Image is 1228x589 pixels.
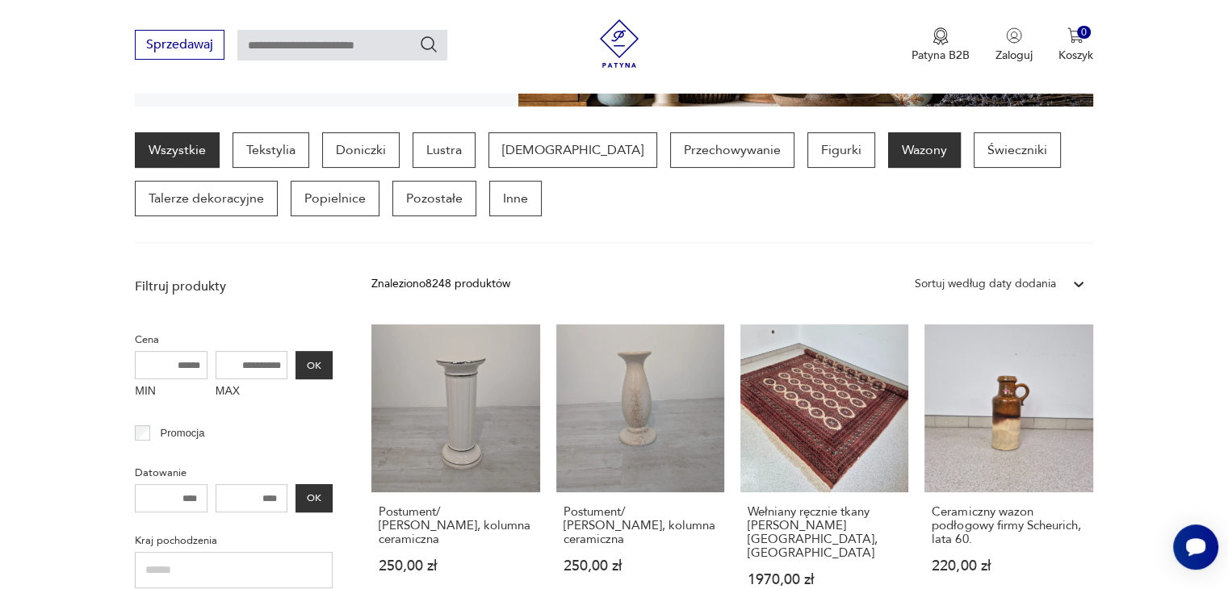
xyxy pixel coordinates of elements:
a: Doniczki [322,132,400,168]
a: Przechowywanie [670,132,794,168]
h3: Postument/ [PERSON_NAME], kolumna ceramiczna [379,505,532,546]
div: Sortuj według daty dodania [915,275,1056,293]
p: 250,00 zł [564,559,717,573]
a: Wazony [888,132,961,168]
a: Pozostałe [392,181,476,216]
img: Ikonka użytkownika [1006,27,1022,44]
a: Wszystkie [135,132,220,168]
p: Patyna B2B [912,48,970,63]
button: OK [295,351,333,379]
p: Filtruj produkty [135,278,333,295]
button: Zaloguj [995,27,1033,63]
iframe: Smartsupp widget button [1173,524,1218,570]
button: Sprzedawaj [135,30,224,60]
p: Kraj pochodzenia [135,532,333,549]
button: 0Koszyk [1058,27,1093,63]
div: Znaleziono 8248 produktów [371,275,510,293]
h3: Postument/ [PERSON_NAME], kolumna ceramiczna [564,505,717,546]
label: MIN [135,379,207,405]
p: Zaloguj [995,48,1033,63]
h3: Ceramiczny wazon podłogowy firmy Scheurich, lata 60. [932,505,1085,546]
label: MAX [216,379,288,405]
img: Ikona medalu [933,27,949,45]
h3: Wełniany ręcznie tkany [PERSON_NAME][GEOGRAPHIC_DATA], [GEOGRAPHIC_DATA] [748,505,901,560]
a: Popielnice [291,181,379,216]
button: Szukaj [419,35,438,54]
img: Patyna - sklep z meblami i dekoracjami vintage [595,19,643,68]
p: 1970,00 zł [748,573,901,587]
p: Datowanie [135,464,333,482]
div: 0 [1077,26,1091,40]
p: 250,00 zł [379,559,532,573]
a: Talerze dekoracyjne [135,181,278,216]
button: Patyna B2B [912,27,970,63]
img: Ikona koszyka [1067,27,1083,44]
a: Sprzedawaj [135,40,224,52]
a: Ikona medaluPatyna B2B [912,27,970,63]
button: OK [295,484,333,512]
a: Inne [489,181,542,216]
p: Cena [135,331,333,349]
p: Koszyk [1058,48,1093,63]
p: Promocja [161,424,205,442]
a: [DEMOGRAPHIC_DATA] [488,132,657,168]
a: Lustra [413,132,476,168]
p: 220,00 zł [932,559,1085,573]
a: Tekstylia [233,132,309,168]
a: Świeczniki [974,132,1061,168]
a: Figurki [807,132,875,168]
